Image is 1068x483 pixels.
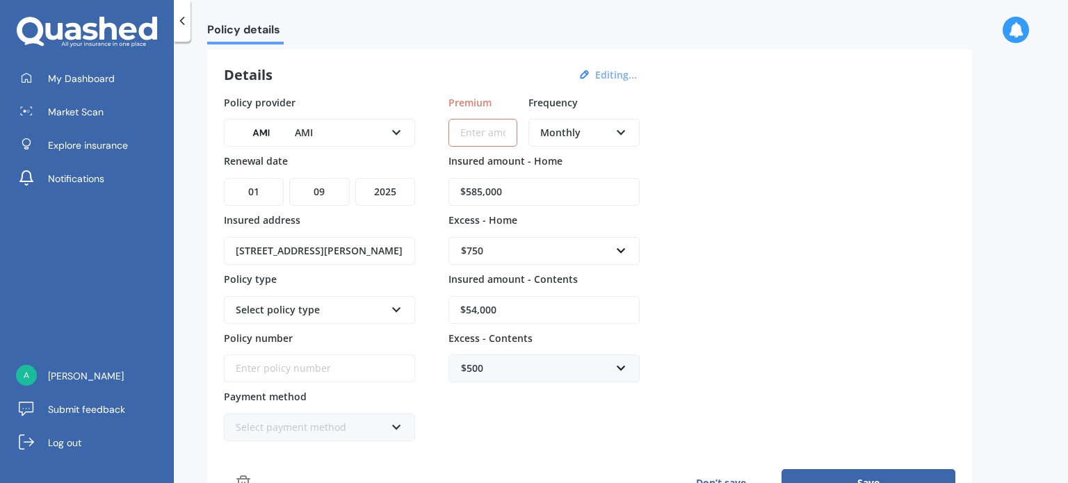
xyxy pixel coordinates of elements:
[10,429,174,457] a: Log out
[224,66,273,84] h3: Details
[48,72,115,85] span: My Dashboard
[10,165,174,193] a: Notifications
[461,243,610,259] div: $750
[448,119,517,147] input: Enter amount
[448,331,533,344] span: Excess - Contents
[48,105,104,119] span: Market Scan
[224,154,288,167] span: Renewal date
[448,296,640,324] input: Enter amount
[224,390,307,403] span: Payment method
[48,402,125,416] span: Submit feedback
[448,213,517,227] span: Excess - Home
[10,395,174,423] a: Submit feedback
[48,369,124,383] span: [PERSON_NAME]
[591,69,641,81] button: Editing...
[224,237,415,265] input: Enter address
[540,125,610,140] div: Monthly
[224,213,300,227] span: Insured address
[207,23,284,42] span: Policy details
[448,272,578,286] span: Insured amount - Contents
[16,365,37,386] img: 71e9687d177b4dfef306837042ab83bf
[448,154,563,167] span: Insured amount - Home
[224,331,293,344] span: Policy number
[236,420,385,435] div: Select payment method
[224,354,415,382] input: Enter policy number
[10,131,174,159] a: Explore insurance
[10,98,174,126] a: Market Scan
[10,65,174,92] a: My Dashboard
[48,436,81,450] span: Log out
[224,95,296,108] span: Policy provider
[10,362,174,390] a: [PERSON_NAME]
[224,272,277,286] span: Policy type
[461,361,610,376] div: $500
[236,125,385,140] div: AMI
[236,123,287,142] img: AMI-text-1.webp
[236,302,385,318] div: Select policy type
[448,178,640,206] input: Enter amount
[48,172,104,186] span: Notifications
[528,95,578,108] span: Frequency
[448,95,492,108] span: Premium
[48,138,128,152] span: Explore insurance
